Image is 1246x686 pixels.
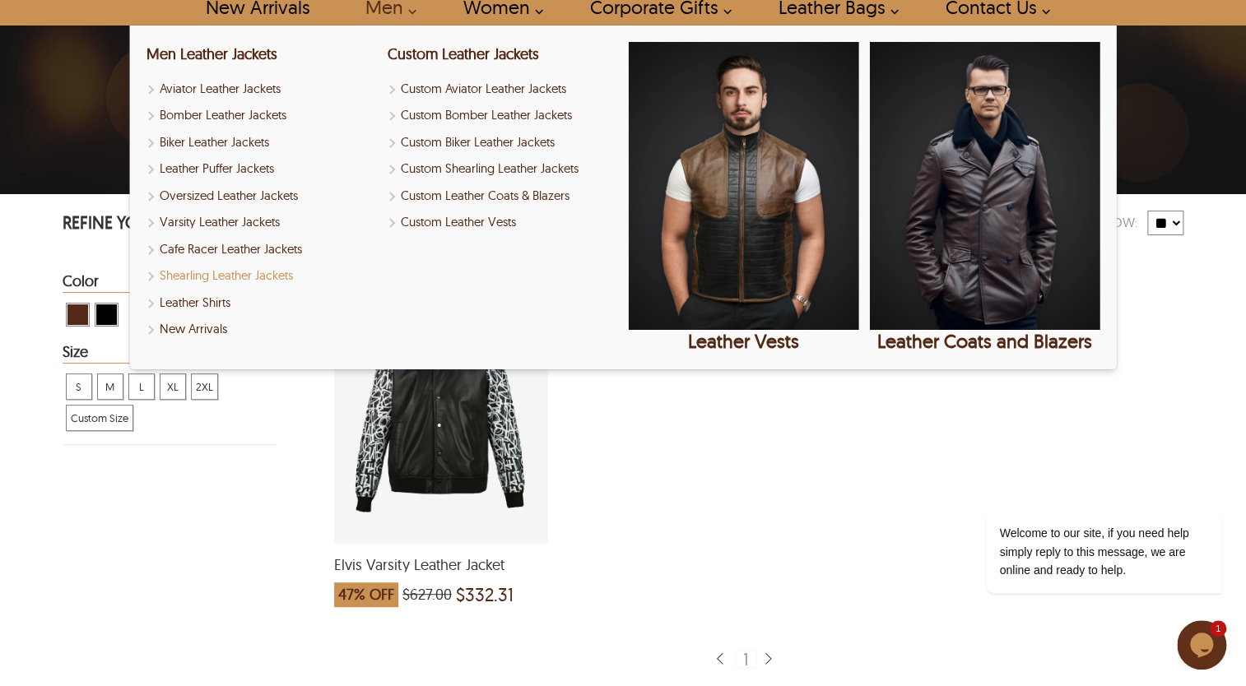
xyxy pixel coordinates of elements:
[761,651,774,667] img: sprite-icon
[95,303,119,327] div: View Black Varsity Leather Jackets
[146,213,376,232] a: Shop Varsity Leather Jackets
[628,42,858,330] img: Leather Vests
[160,374,185,399] span: XL
[146,240,376,259] a: Shop Men Cafe Racer Leather Jackets
[713,651,726,667] img: sprite-icon
[63,211,276,238] p: REFINE YOUR SEARCH
[736,650,757,668] div: 1
[63,344,276,364] div: Heading Filter Varsity Leather Jackets by Size
[146,160,376,178] a: Shop Leather Puffer Jackets
[456,586,514,603] span: $332.31
[191,373,218,400] div: View 2XL Varsity Leather Jackets
[334,533,548,615] a: Elvis Varsity Leather Jacket which was at a price of $627.00, now after discount the price is
[334,582,398,607] span: 47% OFF
[387,187,617,206] a: Shop Custom Leather Coats & Blazers
[63,273,276,293] div: Heading Filter Varsity Leather Jackets by Color
[146,106,376,125] a: Shop Men Bomber Leather Jackets
[387,44,538,63] a: Custom Leather Jackets
[387,80,617,99] a: Custom Aviator Leather Jackets
[160,373,186,400] div: View XL Varsity Leather Jackets
[192,374,217,399] span: 2XL
[66,373,92,400] div: View S Varsity Leather Jackets
[933,362,1230,612] iframe: chat widget
[628,42,858,353] a: Leather Vests
[128,373,155,400] div: View L Varsity Leather Jackets
[67,374,91,399] span: S
[1177,620,1230,670] iframe: chat widget
[869,42,1100,330] img: Leather Coats and Blazers
[146,187,376,206] a: Shop Oversized Leather Jackets
[146,320,376,339] a: Shop New Arrivals
[334,556,548,574] span: Elvis Varsity Leather Jacket
[67,406,133,430] span: Custom Size
[98,374,123,399] span: M
[97,373,123,400] div: View M Varsity Leather Jackets
[869,330,1100,353] div: Leather Coats and Blazers
[387,106,617,125] a: Shop Custom Bomber Leather Jackets
[387,213,617,232] a: Shop Custom Leather Vests
[387,133,617,152] a: Shop Custom Biker Leather Jackets
[628,330,858,353] div: Leather Vests
[402,586,452,603] span: $627.00
[66,405,133,431] div: View Custom Size Varsity Leather Jackets
[387,160,617,178] a: Shop Custom Shearling Leather Jackets
[146,294,376,313] a: Shop Leather Shirts
[146,133,376,152] a: Shop Men Biker Leather Jackets
[66,303,90,327] div: View Brown ( Brand Color ) Varsity Leather Jackets
[146,267,376,285] a: Shop Men Shearling Leather Jackets
[869,42,1100,353] a: Leather Coats and Blazers
[146,80,376,99] a: Shop Men Aviator Leather Jackets
[129,374,154,399] span: L
[146,44,277,63] a: Shop Men Leather Jackets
